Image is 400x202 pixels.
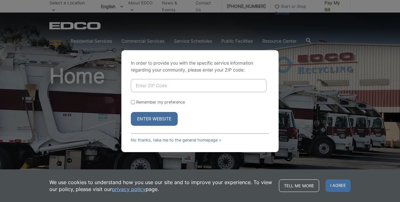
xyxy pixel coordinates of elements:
button: Enter Website [131,112,178,126]
p: In order to provide you with the specific service information regarding your community, please en... [131,60,269,73]
label: Remember my preference [136,100,185,104]
p: We use cookies to understand how you use our site and to improve your experience. To view our pol... [49,179,273,193]
input: Enter ZIP Code [131,79,267,92]
a: Tell me more [279,179,319,192]
span: I agree [325,179,351,192]
a: privacy policy [112,186,146,193]
a: No thanks, take me to the general homepage > [131,138,221,142]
